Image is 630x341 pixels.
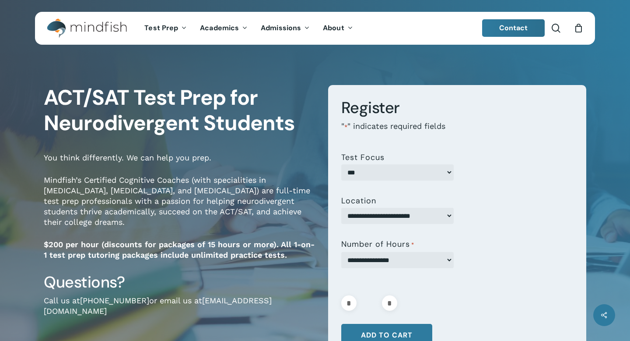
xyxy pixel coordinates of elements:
a: Academics [193,25,254,32]
p: " " indicates required fields [341,121,574,144]
a: Test Prep [138,25,193,32]
h3: Questions? [44,272,315,292]
span: Test Prep [144,23,178,32]
header: Main Menu [35,12,595,45]
h1: ACT/SAT Test Prep for Neurodivergent Students [44,85,315,136]
span: Contact [499,23,528,32]
a: Contact [482,19,545,37]
a: Admissions [254,25,316,32]
span: Academics [200,23,239,32]
span: Admissions [261,23,301,32]
input: Product quantity [359,295,379,311]
span: About [323,23,344,32]
label: Test Focus [341,153,385,162]
a: [PHONE_NUMBER] [80,296,149,305]
p: Call us at or email us at [44,295,315,328]
label: Number of Hours [341,240,414,249]
p: You think differently. We can help you prep. [44,153,315,175]
nav: Main Menu [138,12,359,45]
strong: $200 per hour (discounts for packages of 15 hours or more). All 1-on-1 test prep tutoring package... [44,240,315,259]
a: About [316,25,360,32]
label: Location [341,196,376,205]
h3: Register [341,98,574,118]
p: Mindfish’s Certified Cognitive Coaches (with specialities in [MEDICAL_DATA], [MEDICAL_DATA], and ... [44,175,315,239]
